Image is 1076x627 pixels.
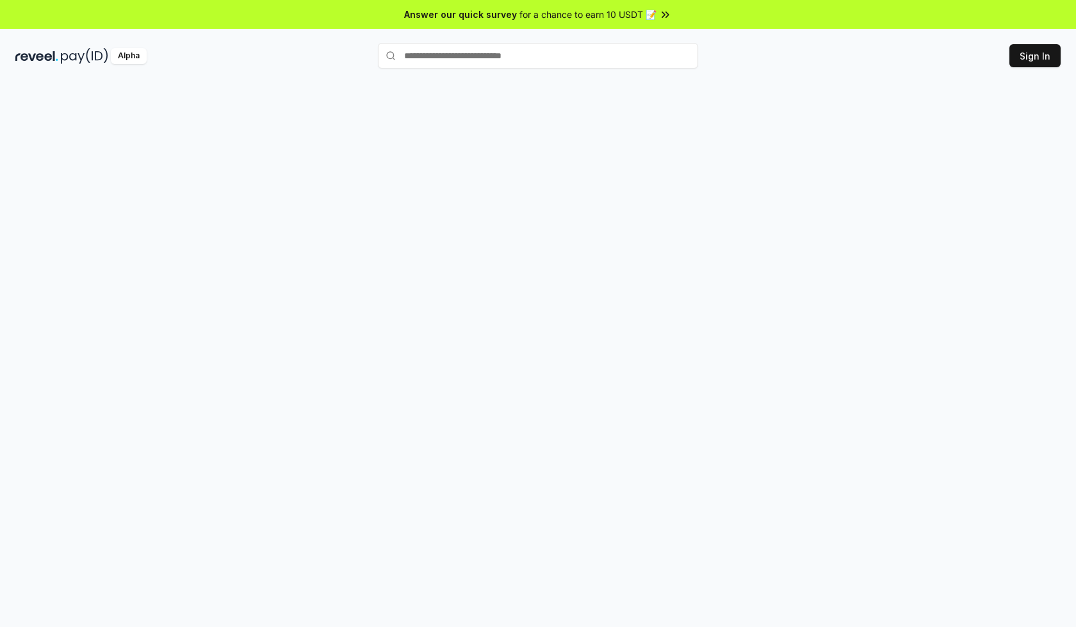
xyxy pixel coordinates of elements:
[404,8,517,21] span: Answer our quick survey
[111,48,147,64] div: Alpha
[61,48,108,64] img: pay_id
[519,8,656,21] span: for a chance to earn 10 USDT 📝
[1009,44,1061,67] button: Sign In
[15,48,58,64] img: reveel_dark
